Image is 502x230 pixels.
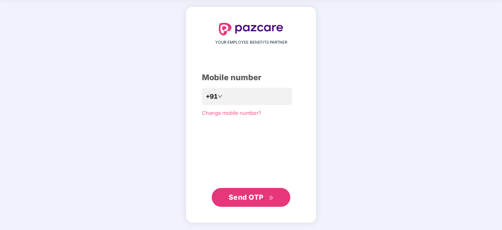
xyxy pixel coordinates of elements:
div: Mobile number [202,72,300,84]
span: +91 [206,92,218,101]
img: logo [219,23,283,35]
a: Change mobile number? [202,110,261,116]
button: Send OTPdouble-right [212,188,290,207]
span: YOUR EMPLOYEE BENEFITS PARTNER [215,39,287,46]
span: double-right [269,195,274,201]
span: down [218,94,222,99]
span: Send OTP [229,193,264,201]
